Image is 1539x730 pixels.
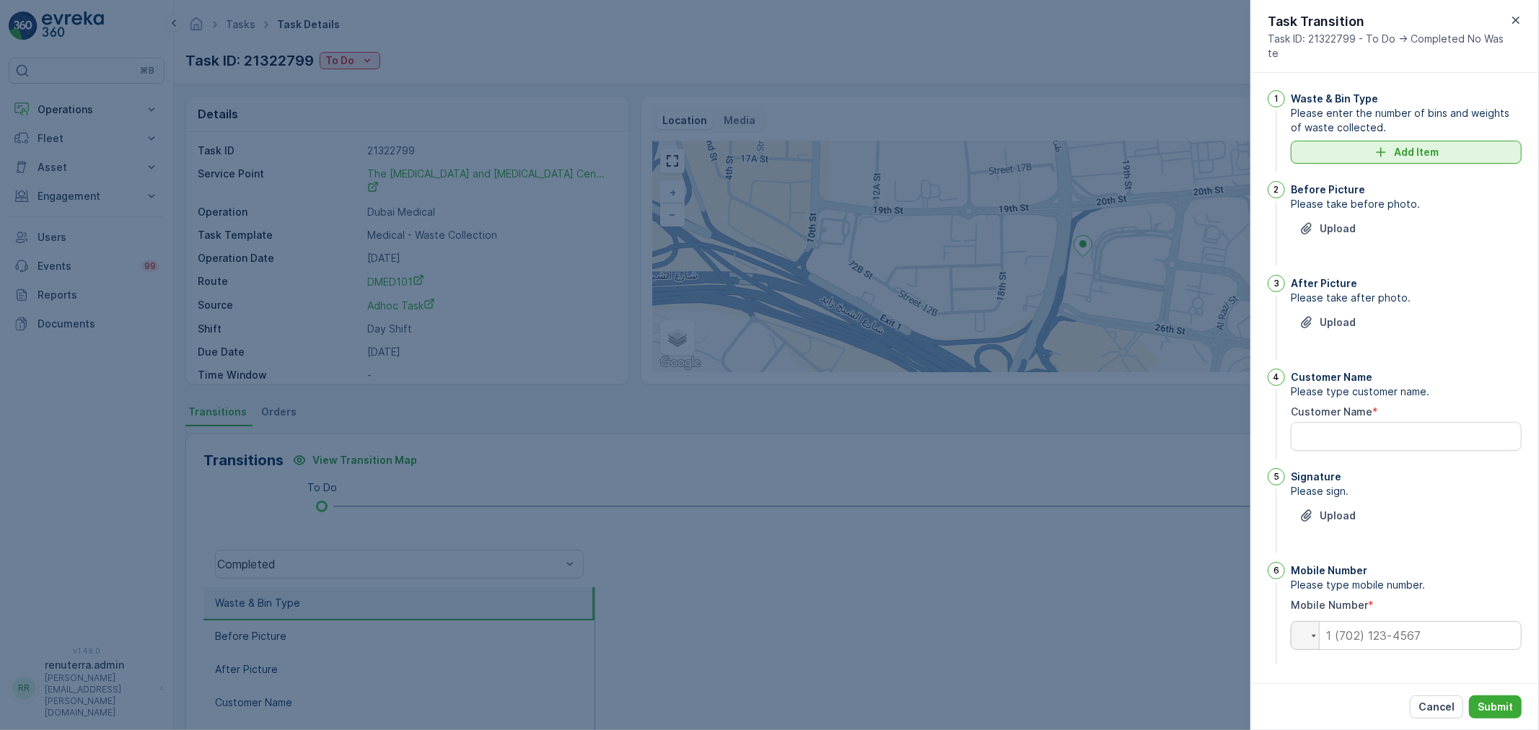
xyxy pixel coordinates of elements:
div: 6 [1268,562,1285,579]
button: Upload File [1291,504,1364,527]
button: Upload File [1291,311,1364,334]
label: Customer Name [1291,405,1372,418]
p: Cancel [1419,700,1455,714]
p: Signature [1291,470,1341,484]
p: Customer Name [1291,370,1372,384]
button: Add Item [1291,141,1522,164]
div: 5 [1268,468,1285,485]
p: Waste & Bin Type [1291,92,1378,106]
span: Task ID: 21322799 - To Do -> Completed No Waste [1268,32,1507,61]
div: 2 [1268,181,1285,198]
button: Upload File [1291,217,1364,240]
span: Please take before photo. [1291,197,1522,211]
p: Before Picture [1291,182,1365,197]
p: After Picture [1291,276,1357,291]
p: Add Item [1394,145,1439,159]
div: 4 [1268,369,1285,386]
p: Upload [1320,221,1356,236]
span: Please enter the number of bins and weights of waste collected. [1291,106,1522,135]
span: Please type mobile number. [1291,578,1522,592]
p: Submit [1478,700,1513,714]
div: 3 [1268,275,1285,292]
p: Task Transition [1268,12,1507,32]
div: 1 [1268,90,1285,107]
p: Mobile Number [1291,563,1367,578]
button: Submit [1469,695,1522,718]
label: Mobile Number [1291,599,1368,611]
span: Please sign. [1291,484,1522,498]
p: Upload [1320,509,1356,523]
span: Please take after photo. [1291,291,1522,305]
input: 1 (702) 123-4567 [1291,621,1522,650]
p: Upload [1320,315,1356,330]
button: Cancel [1410,695,1463,718]
span: Please type customer name. [1291,384,1522,399]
